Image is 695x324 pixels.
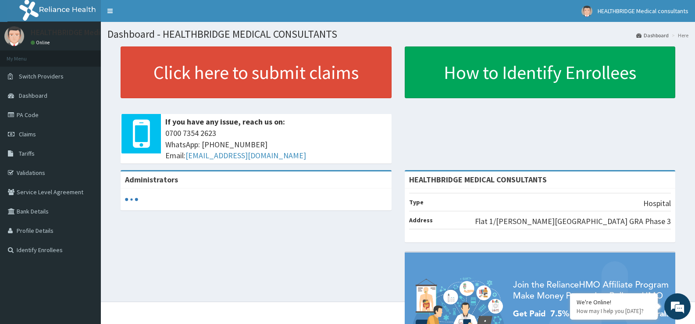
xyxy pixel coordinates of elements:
p: HEALTHBRIDGE Medical consultants [31,28,153,36]
div: We're Online! [577,298,651,306]
p: How may I help you today? [577,307,651,315]
span: HEALTHBRIDGE Medical consultants [598,7,688,15]
span: 0700 7354 2623 WhatsApp: [PHONE_NUMBER] Email: [165,128,387,161]
a: [EMAIL_ADDRESS][DOMAIN_NAME] [185,150,306,160]
span: Claims [19,130,36,138]
h1: Dashboard - HEALTHBRIDGE MEDICAL CONSULTANTS [107,28,688,40]
strong: HEALTHBRIDGE MEDICAL CONSULTANTS [409,174,547,185]
span: Switch Providers [19,72,64,80]
img: User Image [4,26,24,46]
span: Dashboard [19,92,47,100]
img: User Image [581,6,592,17]
a: How to Identify Enrollees [405,46,676,98]
a: Online [31,39,52,46]
li: Here [670,32,688,39]
b: Type [409,198,424,206]
b: Address [409,216,433,224]
b: If you have any issue, reach us on: [165,117,285,127]
p: Hospital [643,198,671,209]
svg: audio-loading [125,193,138,206]
a: Click here to submit claims [121,46,392,98]
p: Flat 1/[PERSON_NAME][GEOGRAPHIC_DATA] GRA Phase 3 [475,216,671,227]
span: Tariffs [19,150,35,157]
b: Administrators [125,174,178,185]
a: Dashboard [636,32,669,39]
